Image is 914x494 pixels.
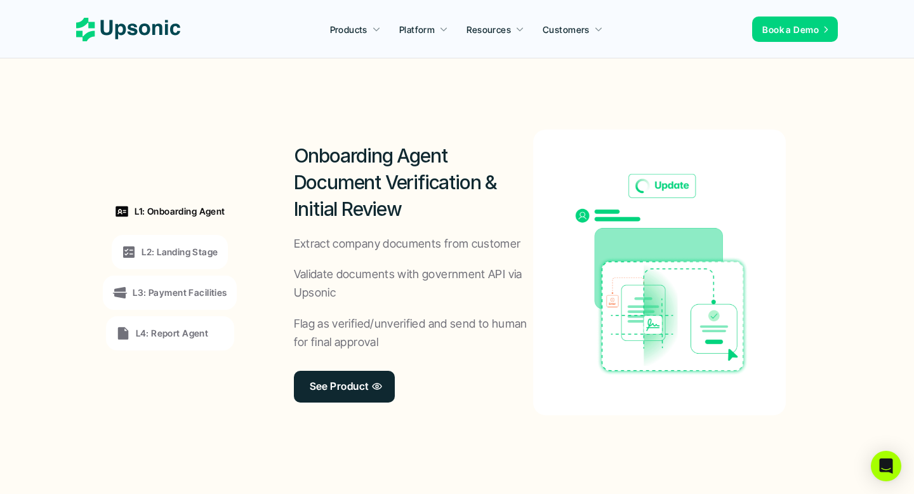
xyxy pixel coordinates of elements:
p: L4: Report Agent [136,326,209,340]
p: Extract company documents from customer [294,235,521,253]
a: Products [322,18,388,41]
p: L2: Landing Stage [142,245,218,258]
p: See Product [310,377,369,396]
h2: Onboarding Agent Document Verification & Initial Review [294,142,534,222]
div: Open Intercom Messenger [871,451,901,481]
p: Validate documents with government API via Upsonic [294,265,534,302]
p: Flag as verified/unverified and send to human for final approval [294,315,534,352]
p: Book a Demo [762,23,819,36]
p: L3: Payment Facilities [133,286,227,299]
a: Book a Demo [752,17,838,42]
a: See Product [294,371,395,403]
p: Platform [399,23,435,36]
p: Resources [467,23,511,36]
p: Customers [543,23,590,36]
p: Products [330,23,368,36]
p: L1: Onboarding Agent [135,204,225,218]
